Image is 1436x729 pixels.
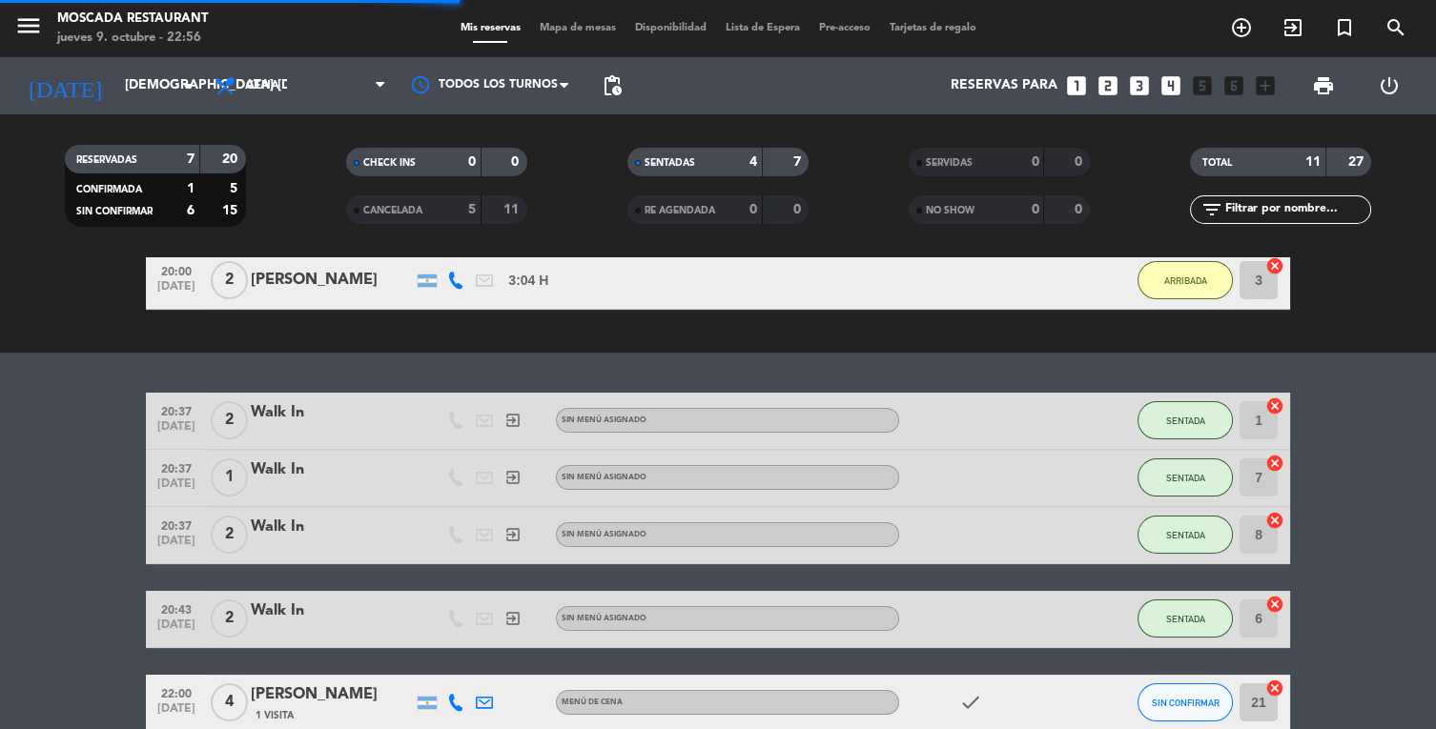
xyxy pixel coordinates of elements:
[1190,73,1215,98] i: looks_5
[504,469,522,486] i: exit_to_app
[251,268,413,293] div: [PERSON_NAME]
[1138,683,1233,721] button: SIN CONFIRMAR
[626,23,716,33] span: Disponibilidad
[153,280,200,302] span: [DATE]
[1305,155,1321,169] strong: 11
[749,155,757,169] strong: 4
[562,416,646,424] span: Sin menú asignado
[1159,73,1183,98] i: looks_4
[153,618,200,640] span: [DATE]
[251,457,413,482] div: Walk In
[749,203,757,216] strong: 0
[1265,595,1284,614] i: cancel
[211,261,248,299] span: 2
[1265,454,1284,473] i: cancel
[211,683,248,721] span: 4
[1282,16,1304,39] i: exit_to_app
[57,29,208,48] div: jueves 9. octubre - 22:56
[1265,396,1284,415] i: cancel
[153,597,200,619] span: 20:43
[1357,57,1423,114] div: LOG OUT
[1127,73,1152,98] i: looks_3
[562,699,623,706] span: Menú de cena
[230,182,241,195] strong: 5
[211,599,248,638] span: 2
[153,456,200,478] span: 20:37
[1348,155,1367,169] strong: 27
[468,155,476,169] strong: 0
[153,535,200,557] span: [DATE]
[1138,516,1233,554] button: SENTADA
[1221,73,1246,98] i: looks_6
[57,10,208,29] div: Moscada Restaurant
[1200,198,1222,221] i: filter_list
[1201,158,1231,168] span: TOTAL
[1265,511,1284,530] i: cancel
[1138,261,1233,299] button: ARRIBADA
[1064,73,1089,98] i: looks_one
[1138,599,1233,638] button: SENTADA
[468,203,476,216] strong: 5
[926,206,974,215] span: NO SHOW
[793,203,805,216] strong: 0
[1333,16,1356,39] i: turned_in_not
[153,681,200,703] span: 22:00
[793,155,805,169] strong: 7
[251,515,413,539] div: Walk In
[504,412,522,429] i: exit_to_app
[716,23,810,33] span: Lista de Espera
[1138,458,1233,496] button: SENTADA
[251,682,413,707] div: [PERSON_NAME]
[959,691,982,714] i: check
[14,11,43,47] button: menu
[562,474,646,481] span: Sin menú asignado
[451,23,530,33] span: Mis reservas
[211,401,248,439] span: 2
[363,158,416,168] span: CHECK INS
[645,158,695,168] span: SENTADAS
[504,526,522,543] i: exit_to_app
[1378,74,1401,97] i: power_settings_new
[14,11,43,40] i: menu
[187,182,195,195] strong: 1
[1075,155,1086,169] strong: 0
[1230,16,1253,39] i: add_circle_outline
[880,23,986,33] span: Tarjetas de regalo
[153,702,200,724] span: [DATE]
[1166,473,1205,483] span: SENTADA
[153,399,200,421] span: 20:37
[810,23,880,33] span: Pre-acceso
[1265,678,1284,698] i: cancel
[1166,614,1205,624] span: SENTADA
[222,152,241,166] strong: 20
[211,458,248,496] span: 1
[1152,698,1220,708] span: SIN CONFIRMAR
[1031,155,1038,169] strong: 0
[76,207,153,216] span: SIN CONFIRMAR
[562,615,646,622] span: Sin menú asignado
[14,65,115,107] i: [DATE]
[222,204,241,217] strong: 15
[153,514,200,536] span: 20:37
[153,420,200,442] span: [DATE]
[363,206,422,215] span: CANCELADA
[1031,203,1038,216] strong: 0
[256,708,294,723] span: 1 Visita
[504,610,522,627] i: exit_to_app
[508,270,548,292] span: 3:04 H
[187,152,195,166] strong: 7
[562,531,646,538] span: Sin menú asignado
[1164,275,1207,286] span: ARRIBADA
[251,598,413,623] div: Walk In
[187,204,195,217] strong: 6
[530,23,626,33] span: Mapa de mesas
[1096,73,1120,98] i: looks_two
[1265,256,1284,275] i: cancel
[1222,199,1370,220] input: Filtrar por nombre...
[1138,401,1233,439] button: SENTADA
[246,79,279,92] span: Cena
[926,158,973,168] span: SERVIDAS
[153,477,200,499] span: [DATE]
[645,206,715,215] span: RE AGENDADA
[177,74,200,97] i: arrow_drop_down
